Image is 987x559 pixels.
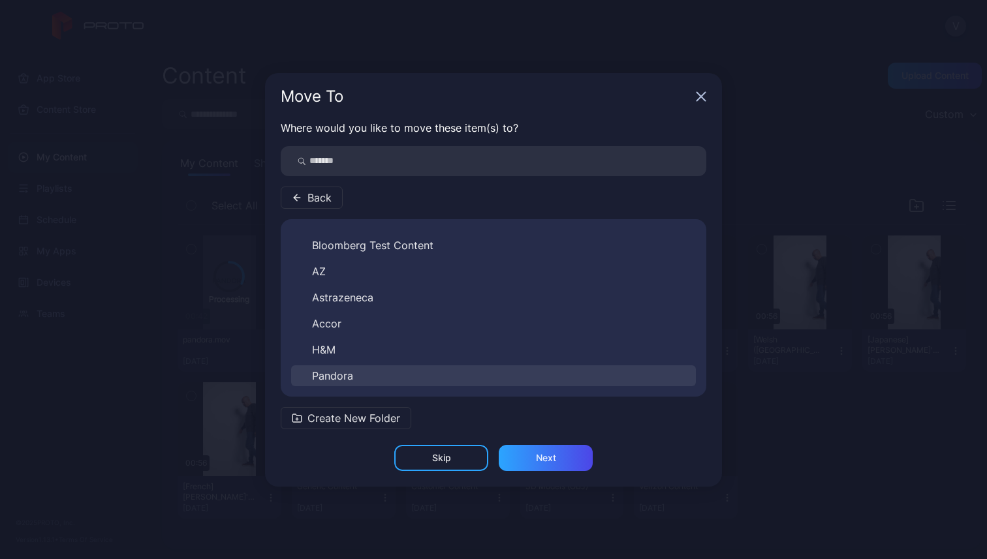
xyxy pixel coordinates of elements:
div: Move To [281,89,691,104]
span: Accor [312,316,341,331]
span: Bloomberg Test Content [312,237,433,253]
button: Create New Folder [281,407,411,429]
div: Skip [432,453,451,463]
span: Astrazeneca [312,290,373,305]
button: AZ [291,261,696,282]
span: AZ [312,264,326,279]
button: Back [281,187,343,209]
p: Where would you like to move these item(s) to? [281,120,706,136]
span: Back [307,190,332,205]
div: Next [536,453,556,463]
button: Skip [394,445,488,471]
button: Astrazeneca [291,287,696,308]
button: Bloomberg Test Content [291,235,696,256]
button: H&M [291,339,696,360]
span: Create New Folder [307,410,400,426]
button: Next [499,445,593,471]
span: Pandora [312,368,353,384]
span: H&M [312,342,336,357]
button: Pandora [291,365,696,386]
button: Accor [291,313,696,334]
